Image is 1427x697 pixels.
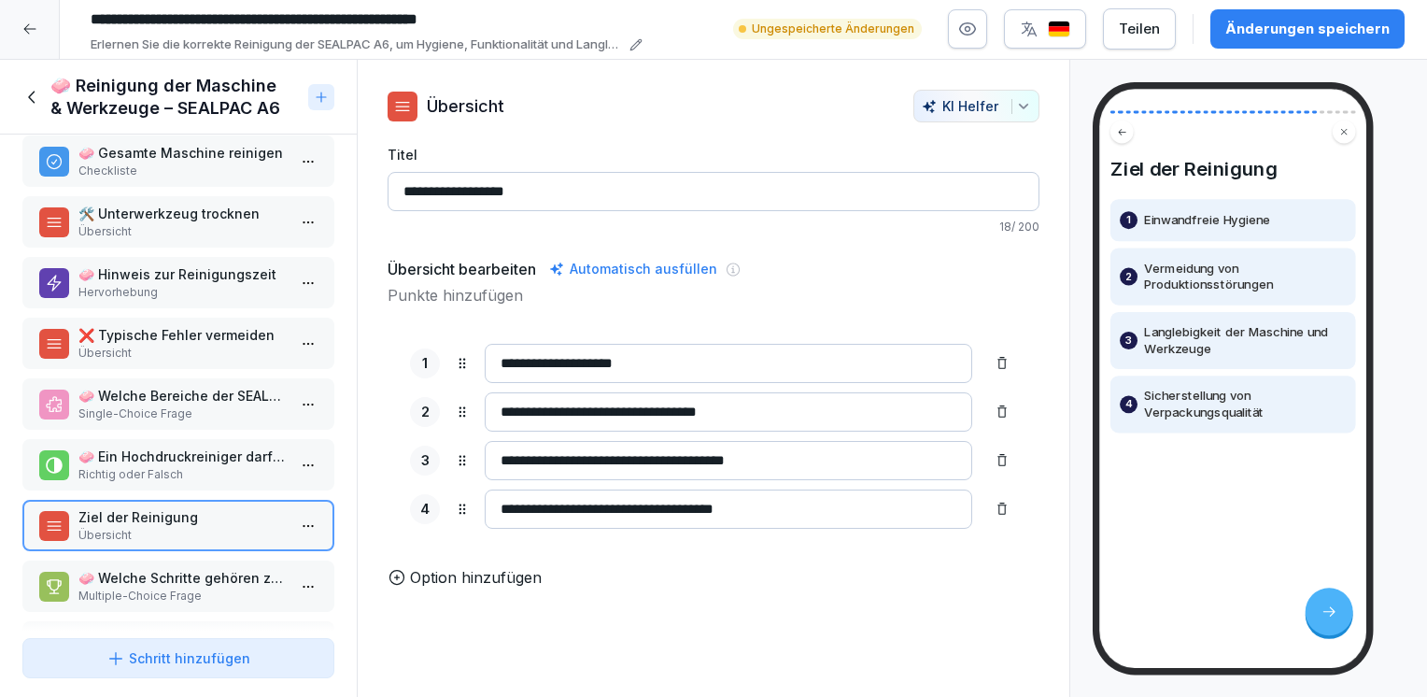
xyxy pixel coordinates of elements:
[752,21,914,37] p: Ungespeicherte Änderungen
[78,345,286,362] p: Übersicht
[1126,212,1130,228] p: 1
[78,223,286,240] p: Übersicht
[78,588,286,605] p: Multiple-Choice Frage
[545,258,721,280] div: Automatisch ausfüllen
[106,648,250,668] div: Schritt hinzufügen
[1210,9,1405,49] button: Änderungen speichern
[388,219,1039,235] p: 18 / 200
[78,264,286,284] p: 🧼 Hinweis zur Reinigungszeit
[22,257,334,308] div: 🧼 Hinweis zur ReinigungszeitHervorhebung
[1125,268,1132,284] p: 2
[91,36,624,54] p: Erlernen Sie die korrekte Reinigung der SEALPAC A6, um Hygiene, Funktionalität und Langlebigkeit ...
[22,638,334,678] button: Schritt hinzufügen
[1125,396,1132,412] p: 4
[78,284,286,301] p: Hervorhebung
[1103,8,1176,50] button: Teilen
[388,145,1039,164] label: Titel
[913,90,1039,122] button: KI Helfer
[22,500,334,551] div: Ziel der ReinigungÜbersicht
[421,402,430,423] p: 2
[1144,261,1346,293] p: Vermeidung von Produktionsstörungen
[1144,388,1346,420] p: Sicherstellung von Verpackungsqualität
[1119,19,1160,39] div: Teilen
[78,204,286,223] p: 🛠️ Unterwerkzeug trocknen
[22,561,334,612] div: 🧼 Welche Schritte gehören zur Reinigung bei einem Produktwechsel?Multiple-Choice Frage
[78,507,286,527] p: Ziel der Reinigung
[78,568,286,588] p: 🧼 Welche Schritte gehören zur Reinigung bei einem Produktwechsel?
[50,75,301,120] h1: 🧼 Reinigung der Maschine & Werkzeuge – SEALPAC A6
[388,284,1039,306] p: Punkte hinzufügen
[420,499,430,520] p: 4
[78,386,286,405] p: 🧼 Welche Bereiche der SEALPAC A6 dürfen nur mit einem feuchten Lappen gereinigt werden?
[78,163,286,179] p: Checkliste
[78,405,286,422] p: Single-Choice Frage
[22,378,334,430] div: 🧼 Welche Bereiche der SEALPAC A6 dürfen nur mit einem feuchten Lappen gereinigt werden?Single-Cho...
[388,258,536,280] h5: Übersicht bearbeiten
[78,143,286,163] p: 🧼 Gesamte Maschine reinigen
[1144,324,1346,357] p: Langlebigkeit der Maschine und Werkzeuge
[22,196,334,248] div: 🛠️ Unterwerkzeug trocknenÜbersicht
[78,466,286,483] p: Richtig oder Falsch
[22,318,334,369] div: ❌ Typische Fehler vermeidenÜbersicht
[421,450,430,472] p: 3
[410,566,542,589] p: Option hinzufügen
[1125,333,1132,348] p: 3
[78,447,286,466] p: 🧼 Ein Hochdruckreiniger darf für die Reinigung der SEALPAC A6 verwendet werden.
[1048,21,1070,38] img: de.svg
[427,93,504,119] p: Übersicht
[22,135,334,187] div: 🧼 Gesamte Maschine reinigenCheckliste
[922,98,1031,114] div: KI Helfer
[1225,19,1390,39] div: Änderungen speichern
[1144,212,1270,228] p: Einwandfreie Hygiene
[78,527,286,544] p: Übersicht
[1110,157,1356,180] h4: Ziel der Reinigung
[22,439,334,491] div: 🧼 Ein Hochdruckreiniger darf für die Reinigung der SEALPAC A6 verwendet werden.Richtig oder Falsch
[422,353,428,375] p: 1
[78,325,286,345] p: ❌ Typische Fehler vermeiden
